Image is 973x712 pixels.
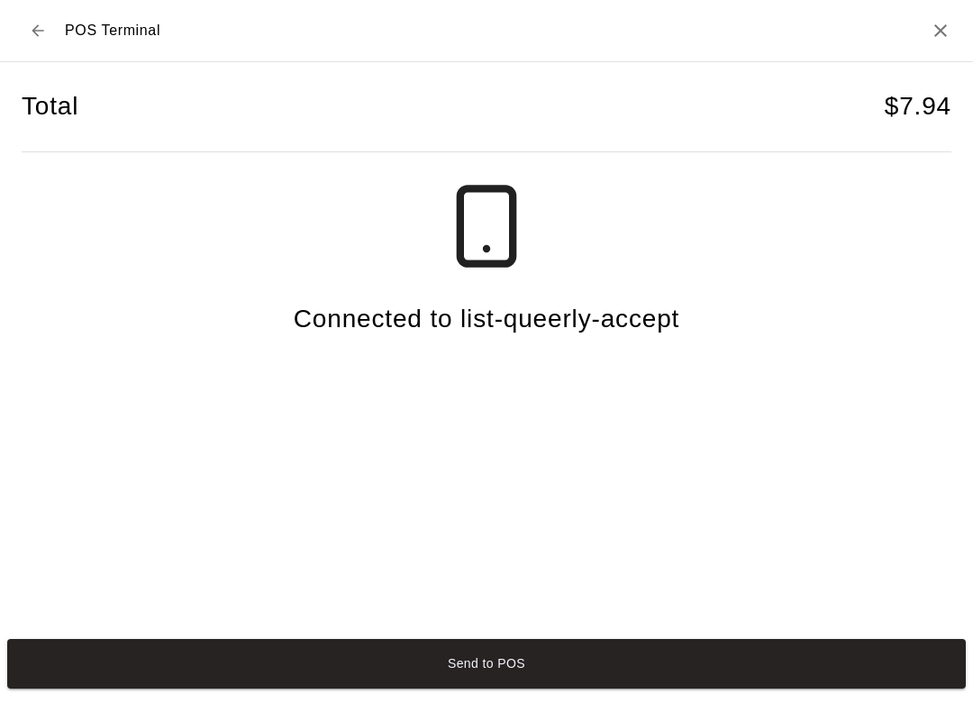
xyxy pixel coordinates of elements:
div: POS Terminal [22,14,160,47]
h4: Connected to list-queerly-accept [294,304,679,335]
h4: Total [22,91,78,123]
h4: $ 7.94 [885,91,951,123]
button: Send to POS [7,639,966,689]
button: Close [930,20,951,41]
button: Back to checkout [22,14,54,47]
